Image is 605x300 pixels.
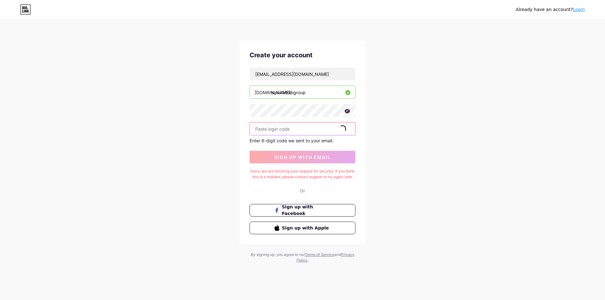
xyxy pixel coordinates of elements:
div: [DOMAIN_NAME]/ [255,89,292,96]
div: By signing up, you agree to our and . [249,252,356,263]
input: Paste login code [250,122,355,135]
div: Or [300,187,305,194]
span: sign up with email [274,155,331,160]
button: Sign up with Apple [250,222,355,234]
div: Sorry, we are blocking your request for security. If you think this is a mistake, please contact ... [250,168,355,180]
button: sign up with email [250,151,355,163]
input: username [250,86,355,99]
button: Sign up with Facebook [250,204,355,217]
span: Sign up with Facebook [282,204,331,217]
span: Sign up with Apple [282,225,331,231]
div: Already have an account? [516,6,585,13]
div: Enter 6-digit code we sent to your email. [250,138,355,143]
input: Email [250,68,355,80]
a: Login [573,7,585,12]
a: Terms of Service [305,252,334,257]
div: Create your account [250,50,355,60]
